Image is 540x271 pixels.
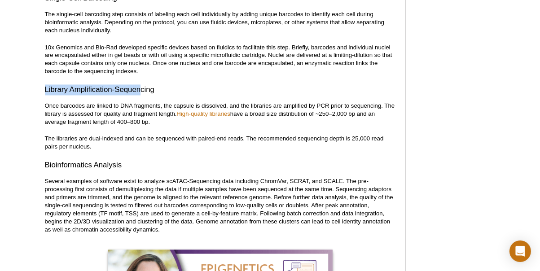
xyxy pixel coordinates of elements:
h3: Bioinformatics Analysis [45,160,396,171]
p: Several examples of software exist to analyze scATAC-Sequencing data including ChromVar, SCRAT, a... [45,178,396,234]
div: Open Intercom Messenger [509,240,531,262]
p: The single-cell barcoding step consists of labeling each cell individually by adding unique barco... [45,10,396,35]
p: Once barcodes are linked to DNA fragments, the capsule is dissolved, and the libraries are amplif... [45,102,396,127]
p: The libraries are dual-indexed and can be sequenced with paired-end reads. The recommended sequen... [45,135,396,151]
h3: Library Amplification-Sequencing [45,85,396,96]
p: 10x Genomics and Bio-Rad developed specific devices based on fluidics to facilitate this step. Br... [45,44,396,76]
a: High-quality libraries [176,111,230,118]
